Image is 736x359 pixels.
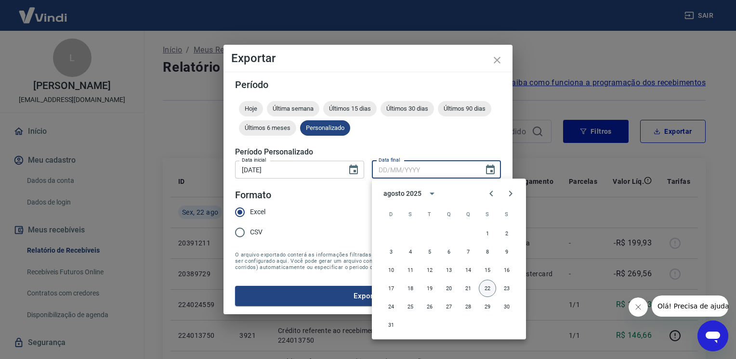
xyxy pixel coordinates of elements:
button: 11 [402,261,419,279]
iframe: Botão para abrir a janela de mensagens [697,321,728,351]
span: O arquivo exportado conterá as informações filtradas na tela anterior com exceção do período que ... [235,252,501,270]
button: 19 [421,280,438,297]
h5: Período [235,80,501,90]
div: Últimos 15 dias [323,101,377,116]
div: Última semana [267,101,319,116]
button: 16 [498,261,515,279]
legend: Formato [235,188,271,202]
button: 30 [498,298,515,315]
h4: Exportar [231,52,505,64]
button: 20 [440,280,458,297]
button: 29 [479,298,496,315]
label: Data final [379,156,400,164]
button: 7 [460,243,477,260]
span: Personalizado [300,124,350,131]
button: Previous month [482,184,501,203]
span: Últimos 6 meses [239,124,296,131]
span: domingo [382,205,400,224]
button: 23 [498,280,515,297]
div: Hoje [239,101,263,116]
span: terça-feira [421,205,438,224]
span: Última semana [267,105,319,112]
h5: Período Personalizado [235,147,501,157]
iframe: Fechar mensagem [629,297,648,317]
span: segunda-feira [402,205,419,224]
span: Excel [250,207,265,217]
button: 1 [479,225,496,242]
div: Personalizado [300,120,350,136]
span: Últimos 30 dias [381,105,434,112]
button: 6 [440,243,458,260]
button: 2 [498,225,515,242]
span: CSV [250,227,263,237]
button: 21 [460,280,477,297]
button: 25 [402,298,419,315]
span: Olá! Precisa de ajuda? [6,7,81,14]
button: 3 [382,243,400,260]
input: DD/MM/YYYY [235,161,340,179]
button: 26 [421,298,438,315]
button: 31 [382,316,400,333]
button: 12 [421,261,438,279]
button: Choose date, selected date is 1 de ago de 2025 [344,160,363,179]
div: Últimos 30 dias [381,101,434,116]
button: 4 [402,243,419,260]
div: agosto 2025 [383,189,421,199]
button: 9 [498,243,515,260]
button: 22 [479,280,496,297]
label: Data inicial [242,156,266,164]
button: 15 [479,261,496,279]
button: 13 [440,261,458,279]
button: 28 [460,298,477,315]
span: Últimos 90 dias [438,105,491,112]
span: quarta-feira [440,205,458,224]
button: 10 [382,261,400,279]
iframe: Mensagem da empresa [652,295,728,317]
div: Últimos 90 dias [438,101,491,116]
span: sábado [498,205,515,224]
button: Choose date [481,160,500,179]
button: calendar view is open, switch to year view [424,185,440,202]
button: 8 [479,243,496,260]
div: Últimos 6 meses [239,120,296,136]
button: 24 [382,298,400,315]
button: Next month [501,184,520,203]
span: Últimos 15 dias [323,105,377,112]
span: sexta-feira [479,205,496,224]
button: 17 [382,280,400,297]
span: quinta-feira [460,205,477,224]
span: Hoje [239,105,263,112]
button: 14 [460,261,477,279]
button: 5 [421,243,438,260]
button: 18 [402,280,419,297]
button: 27 [440,298,458,315]
input: DD/MM/YYYY [372,161,477,179]
button: close [486,49,509,72]
button: Exportar [235,286,501,306]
